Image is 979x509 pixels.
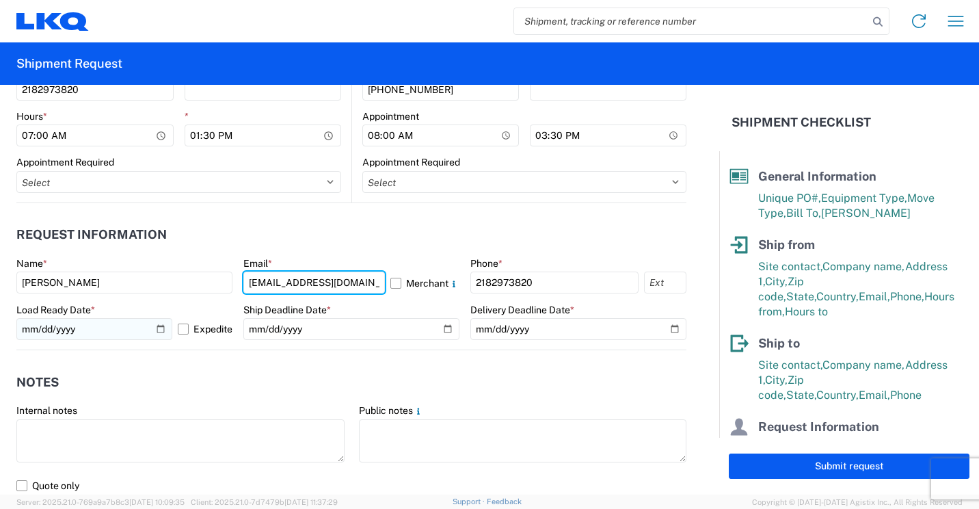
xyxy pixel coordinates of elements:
label: Internal notes [16,404,77,417]
span: Ship from [758,237,815,252]
span: Company name, [822,358,905,371]
span: Email, [859,389,890,402]
input: Ext [644,272,686,293]
label: Public notes [359,404,424,417]
span: Copyright © [DATE]-[DATE] Agistix Inc., All Rights Reserved [752,496,963,508]
span: Country, [816,290,859,303]
a: Feedback [487,497,522,506]
input: Shipment, tracking or reference number [514,8,868,34]
span: [DATE] 10:09:35 [129,498,185,506]
h2: Shipment Request [16,55,122,72]
label: Ship Deadline Date [243,304,331,316]
span: State, [786,389,816,402]
label: Load Ready Date [16,304,95,316]
span: Phone [890,389,922,402]
span: Bill To, [786,207,821,220]
span: Site contact, [758,260,822,273]
label: Email [243,257,272,270]
span: Site contact, [758,358,822,371]
label: Delivery Deadline Date [470,304,574,316]
label: Appointment Required [16,156,114,168]
a: Support [453,497,487,506]
span: Company name, [822,260,905,273]
label: Appointment [362,110,419,122]
span: City, [765,275,788,288]
label: Name [16,257,47,270]
label: Appointment Required [362,156,460,168]
span: Country, [816,389,859,402]
h2: Request Information [16,228,167,242]
span: Ship to [758,336,800,350]
label: Quote only [16,475,686,497]
span: [DATE] 11:37:29 [284,498,338,506]
span: Email, [859,290,890,303]
span: Client: 2025.21.0-7d7479b [191,498,338,506]
label: Phone [470,257,502,270]
label: Merchant [390,272,459,293]
span: [PERSON_NAME] [821,207,911,220]
label: Hours [16,110,47,122]
span: City, [765,374,788,387]
span: Request Information [758,419,879,434]
label: Expedite [178,318,232,340]
button: Submit request [729,454,969,479]
span: Server: 2025.21.0-769a9a7b8c3 [16,498,185,506]
span: Phone, [890,290,924,303]
h2: Shipment Checklist [732,114,871,131]
span: Unique PO#, [758,192,821,205]
span: Equipment Type, [821,192,907,205]
h2: Notes [16,376,59,389]
span: State, [786,290,816,303]
span: General Information [758,169,876,183]
span: Hours to [785,305,828,318]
